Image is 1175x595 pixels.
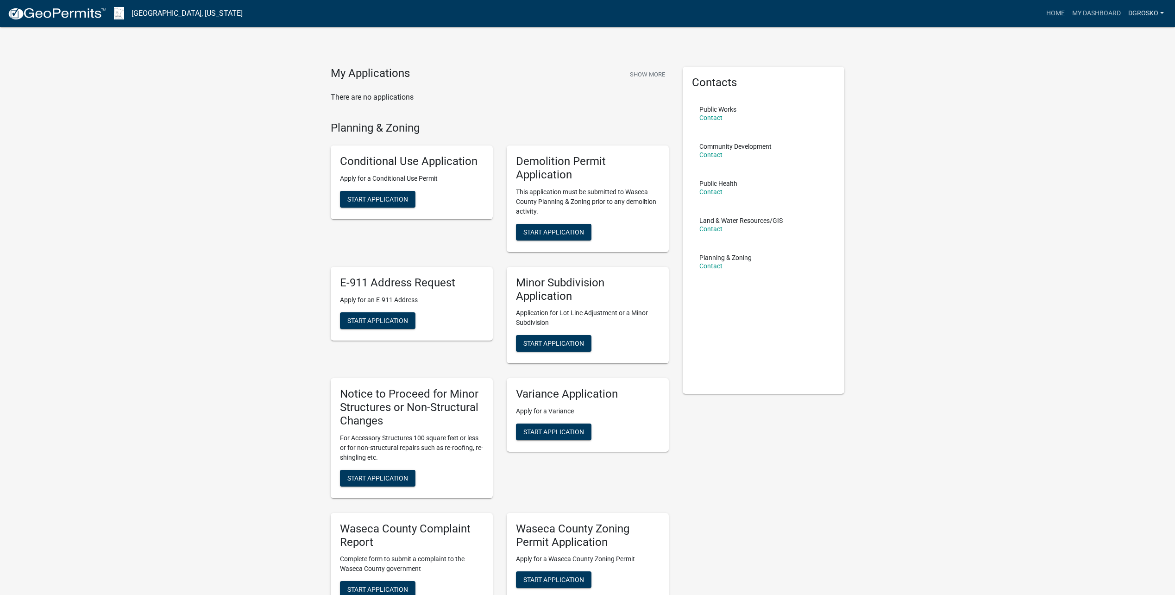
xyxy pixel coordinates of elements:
[699,180,737,187] p: Public Health
[699,254,752,261] p: Planning & Zoning
[699,262,723,270] a: Contact
[340,554,484,574] p: Complete form to submit a complaint to the Waseca County government
[699,188,723,196] a: Contact
[347,474,408,481] span: Start Application
[516,187,660,216] p: This application must be submitted to Waseca County Planning & Zoning prior to any demolition act...
[523,576,584,583] span: Start Application
[523,228,584,235] span: Start Application
[523,428,584,436] span: Start Application
[340,522,484,549] h5: Waseca County Complaint Report
[699,106,736,113] p: Public Works
[516,276,660,303] h5: Minor Subdivision Application
[331,121,669,135] h4: Planning & Zoning
[340,191,415,208] button: Start Application
[331,67,410,81] h4: My Applications
[347,316,408,324] span: Start Application
[114,7,124,19] img: Waseca County, Minnesota
[340,174,484,184] p: Apply for a Conditional Use Permit
[516,155,660,182] h5: Demolition Permit Application
[626,67,669,82] button: Show More
[692,76,836,89] h5: Contacts
[516,554,660,564] p: Apply for a Waseca County Zoning Permit
[699,225,723,233] a: Contact
[340,155,484,168] h5: Conditional Use Application
[347,196,408,203] span: Start Application
[1068,5,1125,22] a: My Dashboard
[516,224,591,241] button: Start Application
[516,571,591,588] button: Start Application
[516,335,591,352] button: Start Application
[132,6,243,21] a: [GEOGRAPHIC_DATA], [US_STATE]
[516,406,660,416] p: Apply for a Variance
[516,522,660,549] h5: Waseca County Zoning Permit Application
[340,433,484,462] p: For Accessory Structures 100 square feet or less or for non-structural repairs such as re-roofing...
[1043,5,1068,22] a: Home
[523,340,584,347] span: Start Application
[699,217,783,224] p: Land & Water Resources/GIS
[516,308,660,328] p: Application for Lot Line Adjustment or a Minor Subdivision
[516,424,591,440] button: Start Application
[699,151,723,158] a: Contact
[340,276,484,290] h5: E-911 Address Request
[340,470,415,487] button: Start Application
[1125,5,1168,22] a: dgrosko
[699,114,723,121] a: Contact
[699,143,772,150] p: Community Development
[516,387,660,401] h5: Variance Application
[340,387,484,427] h5: Notice to Proceed for Minor Structures or Non-Structural Changes
[331,92,669,103] p: There are no applications
[340,312,415,329] button: Start Application
[340,295,484,305] p: Apply for an E-911 Address
[347,586,408,593] span: Start Application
